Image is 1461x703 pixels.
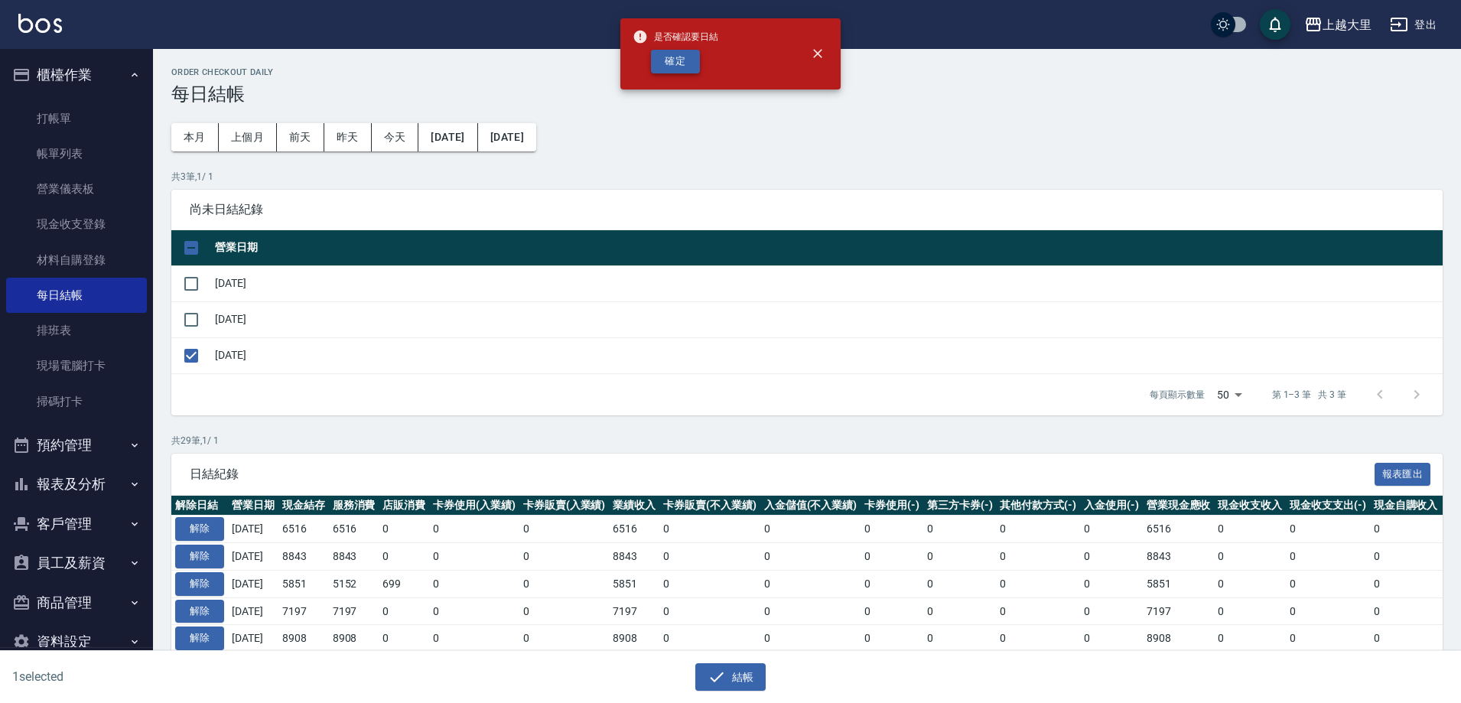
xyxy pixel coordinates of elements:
[1214,516,1286,543] td: 0
[1143,496,1215,516] th: 營業現金應收
[429,570,519,597] td: 0
[996,625,1080,653] td: 0
[609,543,659,571] td: 8843
[801,37,835,70] button: close
[1080,496,1143,516] th: 入金使用(-)
[996,597,1080,625] td: 0
[923,516,997,543] td: 0
[329,597,379,625] td: 7197
[6,242,147,278] a: 材料自購登錄
[278,570,329,597] td: 5851
[6,55,147,95] button: 櫃檯作業
[12,667,363,686] h6: 1 selected
[171,434,1443,448] p: 共 29 筆, 1 / 1
[1286,516,1370,543] td: 0
[519,625,610,653] td: 0
[6,464,147,504] button: 報表及分析
[211,230,1443,266] th: 營業日期
[760,597,861,625] td: 0
[1384,11,1443,39] button: 登出
[659,516,760,543] td: 0
[1272,388,1346,402] p: 第 1–3 筆 共 3 筆
[171,83,1443,105] h3: 每日結帳
[6,278,147,313] a: 每日結帳
[996,496,1080,516] th: 其他付款方式(-)
[861,516,923,543] td: 0
[1211,374,1248,415] div: 50
[278,516,329,543] td: 6516
[519,597,610,625] td: 0
[923,570,997,597] td: 0
[228,597,278,625] td: [DATE]
[429,516,519,543] td: 0
[659,597,760,625] td: 0
[519,516,610,543] td: 0
[659,570,760,597] td: 0
[175,572,224,596] button: 解除
[1286,597,1370,625] td: 0
[6,348,147,383] a: 現場電腦打卡
[429,597,519,625] td: 0
[6,101,147,136] a: 打帳單
[1080,516,1143,543] td: 0
[1370,625,1442,653] td: 0
[6,622,147,662] button: 資料設定
[1286,543,1370,571] td: 0
[6,171,147,207] a: 營業儀表板
[190,467,1375,482] span: 日結紀錄
[228,625,278,653] td: [DATE]
[324,123,372,151] button: 昨天
[329,625,379,653] td: 8908
[6,425,147,465] button: 預約管理
[329,496,379,516] th: 服務消費
[228,570,278,597] td: [DATE]
[429,496,519,516] th: 卡券使用(入業績)
[695,663,766,692] button: 結帳
[659,625,760,653] td: 0
[519,543,610,571] td: 0
[1143,516,1215,543] td: 6516
[6,207,147,242] a: 現金收支登錄
[1143,543,1215,571] td: 8843
[379,625,429,653] td: 0
[6,136,147,171] a: 帳單列表
[760,625,861,653] td: 0
[659,543,760,571] td: 0
[211,301,1443,337] td: [DATE]
[519,496,610,516] th: 卡券販賣(入業績)
[278,597,329,625] td: 7197
[278,625,329,653] td: 8908
[278,496,329,516] th: 現金結存
[379,597,429,625] td: 0
[6,384,147,419] a: 掃碼打卡
[372,123,419,151] button: 今天
[1286,496,1370,516] th: 現金收支支出(-)
[1370,597,1442,625] td: 0
[6,313,147,348] a: 排班表
[861,496,923,516] th: 卡券使用(-)
[923,625,997,653] td: 0
[277,123,324,151] button: 前天
[519,570,610,597] td: 0
[1080,543,1143,571] td: 0
[211,337,1443,373] td: [DATE]
[1214,570,1286,597] td: 0
[861,543,923,571] td: 0
[1150,388,1205,402] p: 每頁顯示數量
[219,123,277,151] button: 上個月
[861,625,923,653] td: 0
[171,123,219,151] button: 本月
[1260,9,1290,40] button: save
[379,516,429,543] td: 0
[1143,570,1215,597] td: 5851
[228,543,278,571] td: [DATE]
[211,265,1443,301] td: [DATE]
[1323,15,1372,34] div: 上越大里
[478,123,536,151] button: [DATE]
[175,600,224,623] button: 解除
[329,570,379,597] td: 5152
[6,543,147,583] button: 員工及薪資
[760,496,861,516] th: 入金儲值(不入業績)
[329,543,379,571] td: 8843
[1375,463,1431,487] button: 報表匯出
